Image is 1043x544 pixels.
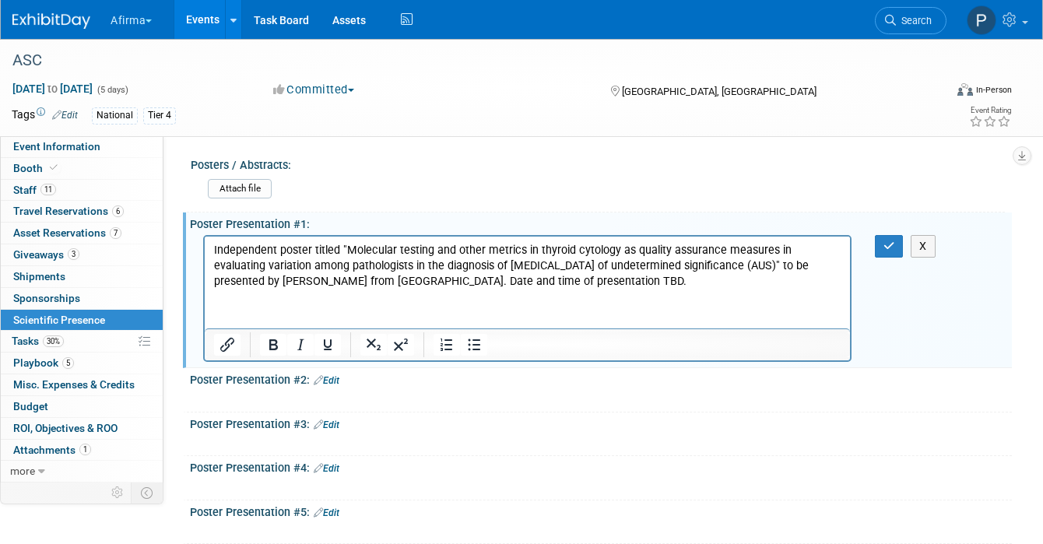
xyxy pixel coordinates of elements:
[205,237,850,328] iframe: Rich Text Area
[1,223,163,244] a: Asset Reservations7
[1,158,163,179] a: Booth
[434,334,460,356] button: Numbered list
[12,82,93,96] span: [DATE] [DATE]
[388,334,414,356] button: Superscript
[214,334,241,356] button: Insert/edit link
[975,84,1012,96] div: In-Person
[13,378,135,391] span: Misc. Expenses & Credits
[13,162,61,174] span: Booth
[865,81,1012,104] div: Event Format
[112,205,124,217] span: 6
[190,412,1012,433] div: Poster Presentation #3:
[13,205,124,217] span: Travel Reservations
[12,107,78,125] td: Tags
[1,418,163,439] a: ROI, Objectives & ROO
[1,331,163,352] a: Tasks30%
[10,465,35,477] span: more
[12,13,90,29] img: ExhibitDay
[260,334,286,356] button: Bold
[314,507,339,518] a: Edit
[190,456,1012,476] div: Poster Presentation #4:
[1,266,163,287] a: Shipments
[13,226,121,239] span: Asset Reservations
[43,335,64,347] span: 30%
[314,419,339,430] a: Edit
[314,375,339,386] a: Edit
[875,7,946,34] a: Search
[1,440,163,461] a: Attachments1
[45,82,60,95] span: to
[1,136,163,157] a: Event Information
[1,180,163,201] a: Staff11
[1,244,163,265] a: Giveaways3
[12,335,64,347] span: Tasks
[461,334,487,356] button: Bullet list
[969,107,1011,114] div: Event Rating
[190,368,1012,388] div: Poster Presentation #2:
[62,357,74,369] span: 5
[13,270,65,283] span: Shipments
[52,110,78,121] a: Edit
[104,483,132,503] td: Personalize Event Tab Strip
[1,461,163,482] a: more
[132,483,163,503] td: Toggle Event Tabs
[92,107,138,124] div: National
[13,140,100,153] span: Event Information
[79,444,91,455] span: 1
[314,334,341,356] button: Underline
[40,184,56,195] span: 11
[957,83,973,96] img: Format-Inperson.png
[191,153,1005,173] div: Posters / Abstracts:
[13,356,74,369] span: Playbook
[190,212,1012,232] div: Poster Presentation #1:
[96,85,128,95] span: (5 days)
[13,314,105,326] span: Scientific Presence
[110,227,121,239] span: 7
[13,422,118,434] span: ROI, Objectives & ROO
[1,288,163,309] a: Sponsorships
[287,334,314,356] button: Italic
[190,500,1012,521] div: Poster Presentation #5:
[7,47,926,75] div: ASC
[1,396,163,417] a: Budget
[360,334,387,356] button: Subscript
[911,235,936,258] button: X
[13,444,91,456] span: Attachments
[1,201,163,222] a: Travel Reservations6
[314,463,339,474] a: Edit
[1,353,163,374] a: Playbook5
[1,310,163,331] a: Scientific Presence
[143,107,176,124] div: Tier 4
[13,248,79,261] span: Giveaways
[13,184,56,196] span: Staff
[13,292,80,304] span: Sponsorships
[622,86,816,97] span: [GEOGRAPHIC_DATA], [GEOGRAPHIC_DATA]
[268,82,360,98] button: Committed
[68,248,79,260] span: 3
[50,163,58,172] i: Booth reservation complete
[13,400,48,412] span: Budget
[896,15,932,26] span: Search
[967,5,996,35] img: Praveen Kaushik
[1,374,163,395] a: Misc. Expenses & Credits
